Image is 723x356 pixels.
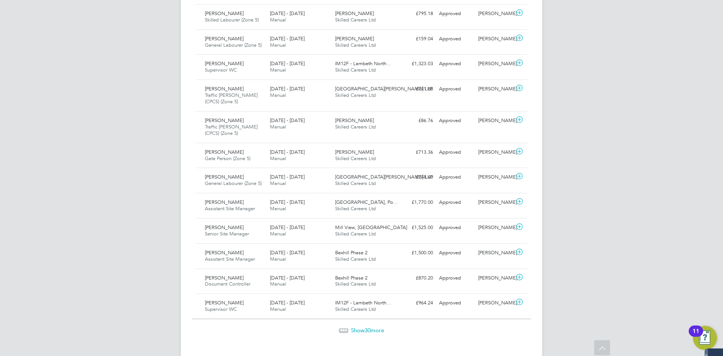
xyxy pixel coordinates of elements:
[335,117,374,124] span: [PERSON_NAME]
[335,60,391,67] span: IM12F - Lambeth North…
[335,10,374,17] span: [PERSON_NAME]
[205,224,244,231] span: [PERSON_NAME]
[475,247,514,259] div: [PERSON_NAME]
[270,117,305,124] span: [DATE] - [DATE]
[205,256,255,262] span: Assistant Site Manager
[205,117,244,124] span: [PERSON_NAME]
[397,171,436,183] div: £748.40
[397,247,436,259] div: £1,500.00
[397,8,436,20] div: £795.18
[270,10,305,17] span: [DATE] - [DATE]
[270,180,286,186] span: Manual
[335,42,376,48] span: Skilled Careers Ltd
[335,35,374,42] span: [PERSON_NAME]
[270,124,286,130] span: Manual
[335,67,376,73] span: Skilled Careers Ltd
[335,205,376,212] span: Skilled Careers Ltd
[205,10,244,17] span: [PERSON_NAME]
[397,222,436,234] div: £1,525.00
[205,35,244,42] span: [PERSON_NAME]
[397,33,436,45] div: £159.04
[270,149,305,155] span: [DATE] - [DATE]
[475,33,514,45] div: [PERSON_NAME]
[205,199,244,205] span: [PERSON_NAME]
[205,42,262,48] span: General Labourer (Zone 5)
[365,327,371,334] span: 30
[270,86,305,92] span: [DATE] - [DATE]
[205,155,250,162] span: Gate Person (Zone 5)
[205,275,244,281] span: [PERSON_NAME]
[693,326,717,350] button: Open Resource Center, 11 new notifications
[397,196,436,209] div: £1,770.00
[270,231,286,237] span: Manual
[475,8,514,20] div: [PERSON_NAME]
[335,180,376,186] span: Skilled Careers Ltd
[270,256,286,262] span: Manual
[270,299,305,306] span: [DATE] - [DATE]
[475,297,514,309] div: [PERSON_NAME]
[335,306,376,312] span: Skilled Careers Ltd
[475,171,514,183] div: [PERSON_NAME]
[475,58,514,70] div: [PERSON_NAME]
[205,86,244,92] span: [PERSON_NAME]
[205,180,262,186] span: General Labourer (Zone 5)
[436,146,475,159] div: Approved
[335,249,368,256] span: Bexhill Phase 2
[335,281,376,287] span: Skilled Careers Ltd
[270,60,305,67] span: [DATE] - [DATE]
[270,199,305,205] span: [DATE] - [DATE]
[397,58,436,70] div: £1,323.03
[335,256,376,262] span: Skilled Careers Ltd
[270,224,305,231] span: [DATE] - [DATE]
[205,149,244,155] span: [PERSON_NAME]
[397,146,436,159] div: £713.36
[475,83,514,95] div: [PERSON_NAME]
[205,124,258,136] span: Traffic [PERSON_NAME] (CPCS) (Zone 5)
[436,222,475,234] div: Approved
[270,281,286,287] span: Manual
[335,92,376,98] span: Skilled Careers Ltd
[205,205,255,212] span: Assistant Site Manager
[270,67,286,73] span: Manual
[397,272,436,284] div: £870.20
[205,231,249,237] span: Senior Site Manager
[335,17,376,23] span: Skilled Careers Ltd
[205,17,259,23] span: Skilled Labourer (Zone 5)
[475,146,514,159] div: [PERSON_NAME]
[692,331,699,341] div: 11
[436,83,475,95] div: Approved
[270,42,286,48] span: Manual
[270,249,305,256] span: [DATE] - [DATE]
[436,115,475,127] div: Approved
[270,17,286,23] span: Manual
[436,33,475,45] div: Approved
[335,275,368,281] span: Bexhill Phase 2
[436,196,475,209] div: Approved
[205,306,237,312] span: Supervisor WC
[205,249,244,256] span: [PERSON_NAME]
[335,155,376,162] span: Skilled Careers Ltd
[270,92,286,98] span: Manual
[335,231,376,237] span: Skilled Careers Ltd
[335,299,391,306] span: IM12F - Lambeth North…
[270,35,305,42] span: [DATE] - [DATE]
[397,83,436,95] div: £741.88
[270,275,305,281] span: [DATE] - [DATE]
[436,8,475,20] div: Approved
[397,115,436,127] div: £86.76
[205,67,237,73] span: Supervisor WC
[270,174,305,180] span: [DATE] - [DATE]
[335,149,374,155] span: [PERSON_NAME]
[205,92,258,105] span: Traffic [PERSON_NAME] (CPCS) (Zone 5)
[475,115,514,127] div: [PERSON_NAME]
[397,297,436,309] div: £964.24
[270,205,286,212] span: Manual
[205,299,244,306] span: [PERSON_NAME]
[205,174,244,180] span: [PERSON_NAME]
[205,281,250,287] span: Document Controller
[436,297,475,309] div: Approved
[270,155,286,162] span: Manual
[335,224,407,231] span: Mill View, [GEOGRAPHIC_DATA]
[475,196,514,209] div: [PERSON_NAME]
[205,60,244,67] span: [PERSON_NAME]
